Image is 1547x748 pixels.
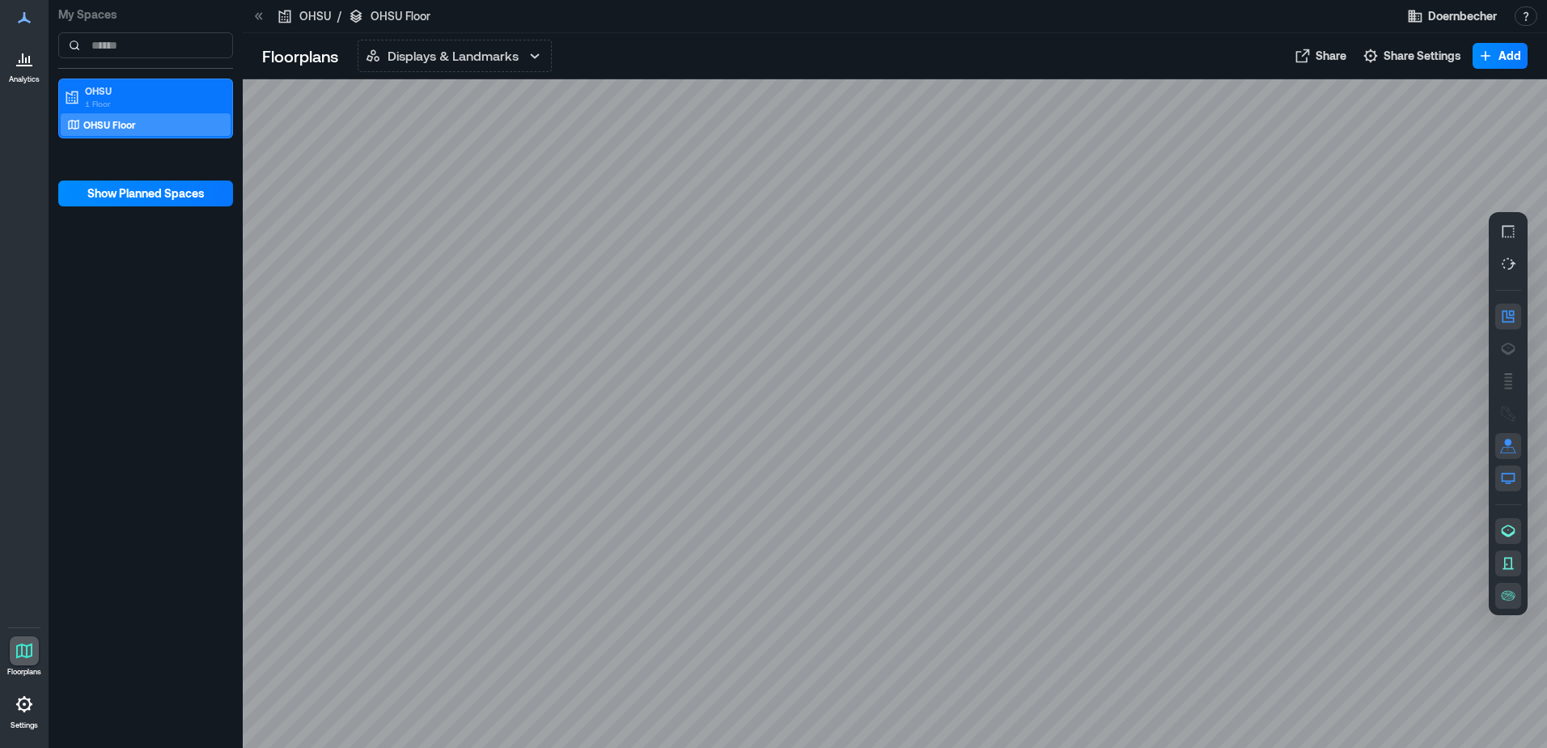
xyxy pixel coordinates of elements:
[11,720,38,730] p: Settings
[58,6,233,23] p: My Spaces
[1473,43,1528,69] button: Add
[299,8,331,24] p: OHSU
[262,45,338,67] p: Floorplans
[371,8,430,24] p: OHSU Floor
[5,685,44,735] a: Settings
[1428,8,1497,24] span: Doernbecher
[1402,3,1502,29] button: Doernbecher
[4,39,45,89] a: Analytics
[83,118,136,131] p: OHSU Floor
[7,667,41,677] p: Floorplans
[1358,43,1466,69] button: Share Settings
[9,74,40,84] p: Analytics
[1316,48,1346,64] span: Share
[2,631,46,682] a: Floorplans
[85,84,221,97] p: OHSU
[85,97,221,110] p: 1 Floor
[388,46,519,66] p: Displays & Landmarks
[58,181,233,206] button: Show Planned Spaces
[87,185,205,202] span: Show Planned Spaces
[337,8,341,24] p: /
[358,40,552,72] button: Displays & Landmarks
[1290,43,1351,69] button: Share
[1384,48,1461,64] span: Share Settings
